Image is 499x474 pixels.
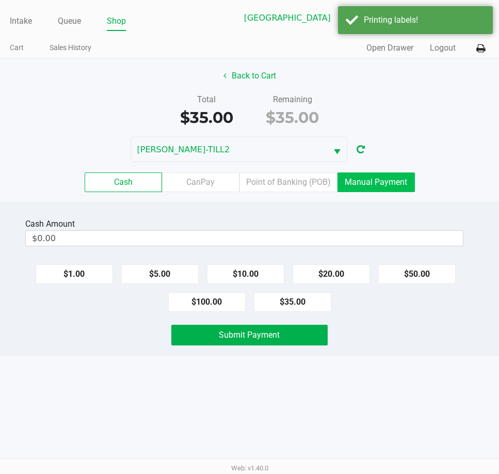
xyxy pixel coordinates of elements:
[231,464,268,472] span: Web: v1.40.0
[171,93,242,106] div: Total
[327,137,347,162] button: Select
[85,172,162,192] label: Cash
[254,292,331,312] button: $35.00
[239,172,337,192] label: Point of Banking (POB)
[121,264,199,284] button: $5.00
[58,14,81,28] a: Queue
[364,14,485,26] div: Printing labels!
[217,66,283,86] button: Back to Cart
[162,172,239,192] label: CanPay
[168,292,246,312] button: $100.00
[171,106,242,129] div: $35.00
[36,264,113,284] button: $1.00
[10,41,24,54] a: Cart
[137,144,321,156] span: [PERSON_NAME]-TILL2
[293,264,370,284] button: $20.00
[219,330,280,340] span: Submit Payment
[25,218,79,230] div: Cash Amount
[207,264,284,284] button: $10.00
[257,106,328,129] div: $35.00
[50,41,91,54] a: Sales History
[366,42,413,54] button: Open Drawer
[10,14,32,28] a: Intake
[257,93,328,106] div: Remaining
[171,325,327,345] button: Submit Payment
[244,12,340,24] span: [GEOGRAPHIC_DATA]
[337,172,415,192] label: Manual Payment
[430,42,456,54] button: Logout
[346,6,366,30] button: Select
[107,14,126,28] a: Shop
[378,264,456,284] button: $50.00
